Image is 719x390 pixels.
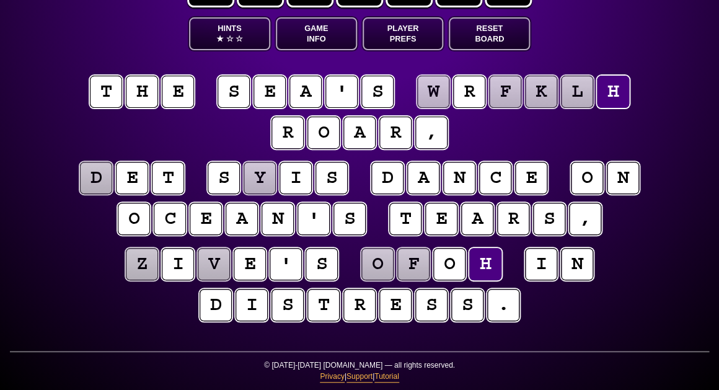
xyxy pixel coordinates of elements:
[90,76,122,108] puzzle-tile: t
[244,162,276,194] puzzle-tile: y
[152,162,184,194] puzzle-tile: t
[451,289,483,321] puzzle-tile: s
[315,162,348,194] puzzle-tile: s
[415,117,448,149] puzzle-tile: ,
[361,248,394,280] puzzle-tile: o
[453,76,485,108] puzzle-tile: r
[607,162,639,194] puzzle-tile: n
[346,371,373,383] a: Support
[234,248,266,280] puzzle-tile: e
[226,33,233,44] span: ☆
[190,203,222,235] puzzle-tile: e
[306,248,338,280] puzzle-tile: s
[80,162,112,194] puzzle-tile: d
[433,248,465,280] puzzle-tile: o
[162,76,194,108] puzzle-tile: e
[533,203,565,235] puzzle-tile: s
[343,289,376,321] puzzle-tile: r
[236,33,243,44] span: ☆
[280,162,312,194] puzzle-tile: i
[320,371,344,383] a: Privacy
[200,289,232,321] puzzle-tile: d
[343,117,376,149] puzzle-tile: a
[198,248,230,280] puzzle-tile: v
[443,162,475,194] puzzle-tile: n
[361,76,394,108] puzzle-tile: s
[325,76,358,108] puzzle-tile: '
[276,17,357,50] button: GameInfo
[189,17,270,50] button: Hints★ ☆ ☆
[489,76,521,108] puzzle-tile: f
[218,76,250,108] puzzle-tile: s
[569,203,601,235] puzzle-tile: ,
[118,203,150,235] puzzle-tile: o
[407,162,439,194] puzzle-tile: a
[371,162,404,194] puzzle-tile: d
[298,203,330,235] puzzle-tile: '
[389,203,421,235] puzzle-tile: t
[497,203,529,235] puzzle-tile: r
[597,76,629,108] puzzle-tile: h
[461,203,493,235] puzzle-tile: a
[415,289,448,321] puzzle-tile: s
[270,248,302,280] puzzle-tile: '
[469,248,501,280] puzzle-tile: h
[126,248,158,280] puzzle-tile: z
[449,17,530,50] button: ResetBoard
[417,76,449,108] puzzle-tile: w
[307,117,340,149] puzzle-tile: o
[515,162,547,194] puzzle-tile: e
[236,289,268,321] puzzle-tile: i
[226,203,258,235] puzzle-tile: a
[379,289,412,321] puzzle-tile: e
[561,76,593,108] puzzle-tile: l
[262,203,294,235] puzzle-tile: n
[379,117,412,149] puzzle-tile: r
[479,162,511,194] puzzle-tile: c
[116,162,148,194] puzzle-tile: e
[271,117,304,149] puzzle-tile: r
[571,162,603,194] puzzle-tile: o
[216,33,224,44] span: ★
[307,289,340,321] puzzle-tile: t
[363,17,444,50] button: PlayerPrefs
[397,248,430,280] puzzle-tile: f
[162,248,194,280] puzzle-tile: i
[126,76,158,108] puzzle-tile: h
[333,203,366,235] puzzle-tile: s
[525,248,557,280] puzzle-tile: i
[289,76,322,108] puzzle-tile: a
[254,76,286,108] puzzle-tile: e
[10,360,709,390] p: © [DATE]-[DATE] [DOMAIN_NAME] — all rights reserved. | |
[208,162,240,194] puzzle-tile: s
[374,371,399,383] a: Tutorial
[425,203,457,235] puzzle-tile: e
[487,289,519,321] puzzle-tile: .
[525,76,557,108] puzzle-tile: k
[561,248,593,280] puzzle-tile: n
[154,203,186,235] puzzle-tile: c
[271,289,304,321] puzzle-tile: s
